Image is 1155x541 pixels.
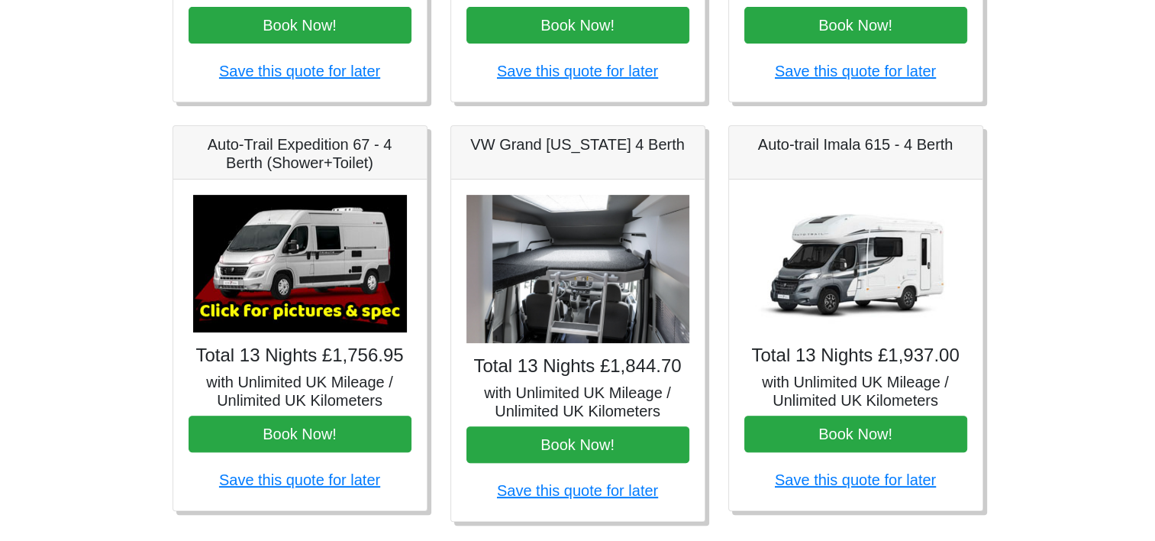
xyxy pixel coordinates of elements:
h5: Auto-trail Imala 615 - 4 Berth [744,135,967,154]
h5: with Unlimited UK Mileage / Unlimited UK Kilometers [466,384,689,420]
a: Save this quote for later [497,63,658,79]
button: Book Now! [189,416,411,452]
h5: VW Grand [US_STATE] 4 Berth [466,135,689,154]
h4: Total 13 Nights £1,756.95 [189,345,411,367]
a: Save this quote for later [219,471,380,488]
a: Save this quote for later [497,482,658,499]
h5: with Unlimited UK Mileage / Unlimited UK Kilometers [189,373,411,410]
h5: Auto-Trail Expedition 67 - 4 Berth (Shower+Toilet) [189,135,411,172]
button: Book Now! [466,7,689,44]
button: Book Now! [189,7,411,44]
h4: Total 13 Nights £1,937.00 [744,345,967,367]
button: Book Now! [744,416,967,452]
h5: with Unlimited UK Mileage / Unlimited UK Kilometers [744,373,967,410]
button: Book Now! [744,7,967,44]
img: Auto-trail Imala 615 - 4 Berth [749,195,963,332]
button: Book Now! [466,426,689,463]
img: Auto-Trail Expedition 67 - 4 Berth (Shower+Toilet) [193,195,407,332]
h4: Total 13 Nights £1,844.70 [466,355,689,377]
img: VW Grand California 4 Berth [466,195,689,344]
a: Save this quote for later [775,471,936,488]
a: Save this quote for later [775,63,936,79]
a: Save this quote for later [219,63,380,79]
